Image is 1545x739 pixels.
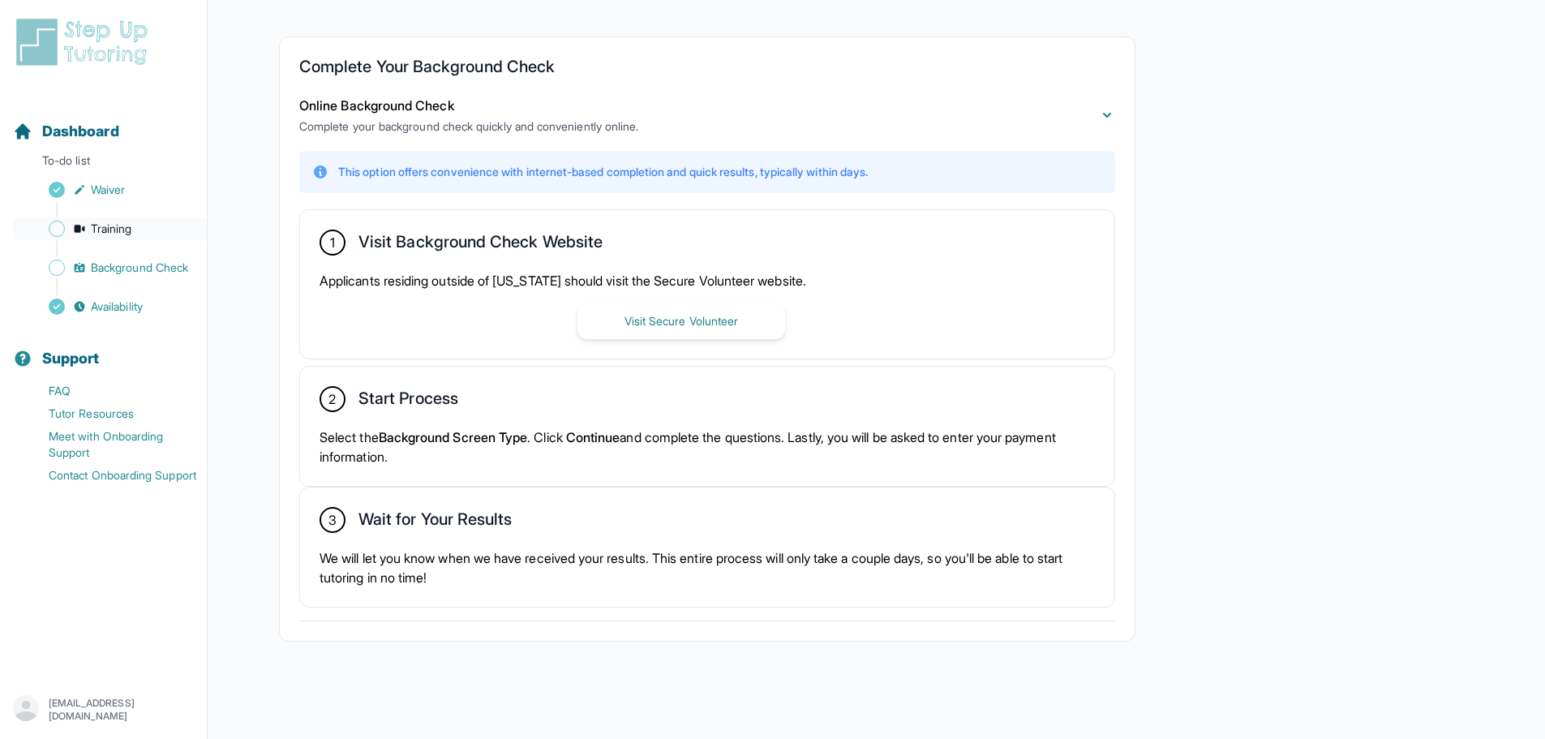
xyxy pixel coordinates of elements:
button: Dashboard [6,94,200,149]
a: Background Check [13,256,207,279]
span: Waiver [91,182,125,198]
p: We will let you know when we have received your results. This entire process will only take a cou... [320,548,1095,587]
span: 2 [328,389,336,409]
span: Background Screen Type [379,429,528,445]
button: Online Background CheckComplete your background check quickly and conveniently online. [299,96,1115,135]
span: Background Check [91,260,188,276]
span: Continue [566,429,620,445]
p: Applicants residing outside of [US_STATE] should visit the Secure Volunteer website. [320,271,1095,290]
span: Online Background Check [299,97,454,114]
span: Dashboard [42,120,119,143]
a: FAQ [13,380,207,402]
h2: Visit Background Check Website [358,232,603,258]
h2: Wait for Your Results [358,509,512,535]
p: Select the . Click and complete the questions. Lastly, you will be asked to enter your payment in... [320,428,1095,466]
a: Waiver [13,178,207,201]
button: Support [6,321,200,376]
a: Contact Onboarding Support [13,464,207,487]
a: Availability [13,295,207,318]
span: Support [42,347,100,370]
span: Training [91,221,132,237]
h2: Start Process [358,389,458,415]
a: Dashboard [13,120,119,143]
p: To-do list [6,153,200,175]
img: logo [13,16,157,68]
p: Complete your background check quickly and conveniently online. [299,118,638,135]
h2: Complete Your Background Check [299,57,1115,83]
p: This option offers convenience with internet-based completion and quick results, typically within... [338,164,868,180]
button: Visit Secure Volunteer [577,303,785,339]
a: Training [13,217,207,240]
span: 1 [330,233,335,252]
a: Meet with Onboarding Support [13,425,207,464]
a: Visit Secure Volunteer [577,312,785,329]
button: [EMAIL_ADDRESS][DOMAIN_NAME] [13,695,194,724]
span: Availability [91,299,143,315]
a: Tutor Resources [13,402,207,425]
p: [EMAIL_ADDRESS][DOMAIN_NAME] [49,697,194,723]
span: 3 [328,510,337,530]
